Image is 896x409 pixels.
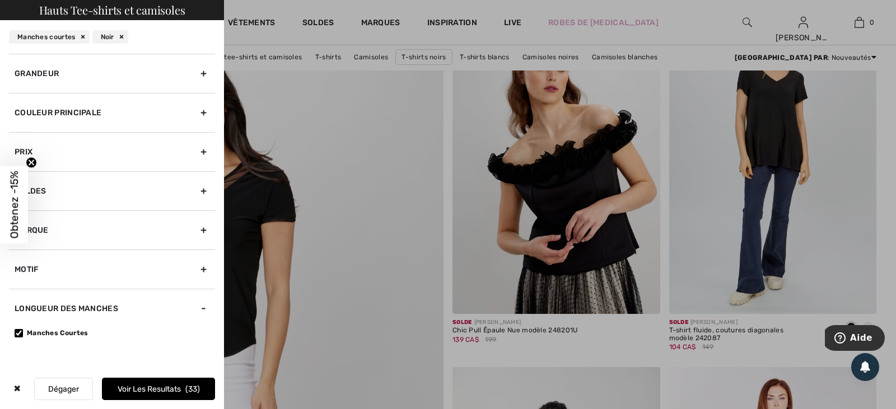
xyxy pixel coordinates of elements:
div: Soldes [9,171,215,210]
div: Noir [92,30,128,44]
label: Manches Courtes [15,328,215,338]
div: Prix [9,132,215,171]
div: Longueur des manches [9,289,215,328]
div: Grandeur [9,54,215,93]
div: ✖ [9,378,25,400]
div: Motif [9,250,215,289]
div: Manches courtes [9,30,90,44]
span: 33 [185,384,200,394]
button: Close teaser [26,157,37,168]
span: Obtenez -15% [8,171,21,238]
iframe: Ouvre un widget dans lequel vous pouvez trouver plus d’informations [825,325,885,353]
div: Couleur Principale [9,93,215,132]
div: Marque [9,210,215,250]
button: Voir les resultats33 [102,378,215,400]
button: Dégager [34,378,93,400]
input: Manches Courtes [15,329,23,337]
